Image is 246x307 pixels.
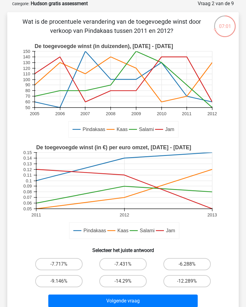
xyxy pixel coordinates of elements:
[17,243,229,253] h6: Selecteer het juiste antwoord
[36,144,191,150] text: De toegevoegde winst (in €) per euro omzet, [DATE] - [DATE]
[31,1,88,6] strong: Hudson gratis assessment
[140,228,155,233] text: Salami
[26,178,32,183] text: 0.1
[32,212,41,217] text: 2011
[83,127,105,132] text: Pindakaas
[207,212,217,217] text: 2013
[23,189,32,194] text: 0.08
[23,184,32,188] text: 0.09
[23,71,30,76] text: 110
[80,111,90,116] text: 2007
[26,99,30,104] text: 60
[23,77,30,82] text: 100
[23,49,30,54] text: 150
[35,275,83,287] label: -9.146%
[99,275,147,287] label: -14.29%
[23,156,32,160] text: 0.14
[17,17,206,35] p: Wat is de procentuele verandering van de toegevoegde winst door verkoop van Pindakaas tussen 2011...
[35,258,83,270] label: -7.717%
[132,111,141,116] text: 2009
[23,167,32,172] text: 0.12
[23,195,32,200] text: 0.07
[35,43,173,49] text: De toegevoegde winst (in duizenden), [DATE] - [DATE]
[26,105,30,110] text: 50
[23,206,32,211] text: 0.05
[163,275,211,287] label: -12.289%
[166,228,175,233] text: Jam
[84,228,106,233] text: Pindakaas
[163,258,211,270] label: -6.288%
[214,15,236,30] div: 07:01
[23,173,32,178] text: 0.11
[23,54,30,59] text: 140
[117,127,128,132] text: Kaas
[23,60,30,65] text: 130
[55,111,65,116] text: 2006
[23,201,32,205] text: 0.06
[120,212,129,217] text: 2012
[23,150,32,155] text: 0.15
[23,161,32,166] text: 0.13
[118,228,128,233] text: Kaas
[182,111,192,116] text: 2011
[12,2,29,6] small: Categorie:
[207,111,217,116] text: 2012
[30,111,39,116] text: 2005
[165,127,174,132] text: Jam
[106,111,116,116] text: 2008
[139,127,154,132] text: Salami
[26,94,30,99] text: 70
[26,88,30,93] text: 80
[157,111,166,116] text: 2010
[26,82,30,87] text: 90
[23,66,30,71] text: 120
[99,258,147,270] label: -7.431%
